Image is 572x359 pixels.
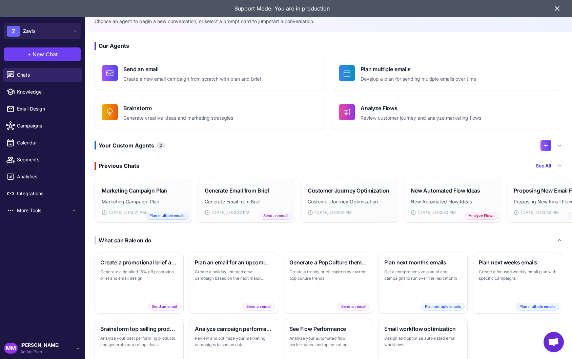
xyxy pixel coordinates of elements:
[544,332,564,352] div: Open chat
[384,268,462,282] p: Get a comprehensive plan of email campaigns to run over the next month
[361,75,476,83] p: Develop a plan for sending multiple emails over time
[95,18,562,25] p: Choose an agent to begin a new conversation, or select a prompt card to jumpstart a conversation.
[100,268,178,282] p: Generate a detailed 15% off promotion brief and email design
[479,258,556,266] h3: Plan next weeks emails
[384,325,462,333] h3: Email workflow optimization
[123,65,261,73] h4: Send an email
[17,122,77,129] span: Campaigns
[4,343,18,354] div: MM
[102,210,185,216] div: [DATE] at 04:21 PM
[479,268,556,282] p: Create a focused weekly email plan with specific campaigns
[33,50,58,58] span: New Chat
[3,169,82,184] a: Analytics
[7,26,20,37] div: Z
[205,210,288,216] div: [DATE] at 03:32 PM
[17,173,77,180] span: Analytics
[195,258,272,266] h3: Plan an email for an upcoming holiday
[4,47,81,61] button: +New Chat
[95,253,184,314] button: Create a promotional brief and emailGenerate a detailed 15% off promotion brief and email designS...
[195,325,272,333] h3: Analyze campaign performance
[308,210,391,216] div: [DATE] at 03:31 PM
[421,303,465,311] span: Plan multiple emails
[95,42,562,50] h3: Our Agents
[308,198,391,205] p: Customer Journey Optimization
[189,253,278,314] button: Plan an email for an upcoming holidayCreate a holiday-themed email campaign based on the next maj...
[338,303,370,311] span: Send an email
[123,114,233,122] p: Generate creative ideas and marketing strategies
[284,253,373,314] button: Generate a PopCulture themed briefCreate a trendy brief inspired by current pop culture trendsSen...
[516,303,559,311] span: Plan multiple emails
[3,153,82,167] a: Segments
[361,65,476,73] h4: Plan multiple emails
[102,186,167,195] h3: Marketing Campaign Plan
[17,88,77,96] span: Knowledge
[17,105,77,113] span: Email Design
[289,335,367,348] p: Analyze your automated flow performance and optimization opportunities
[20,341,60,349] span: [PERSON_NAME]
[195,268,272,282] p: Create a holiday-themed email campaign based on the next major holiday
[95,162,139,170] div: Previous Chats
[17,139,77,146] span: Calendar
[411,186,480,195] h3: New Automated Flow Ideas
[102,198,185,205] p: Marketing Campaign Plan
[23,27,36,35] span: Zavix
[332,97,562,129] button: Analyze FlowsReview customer journey and analyze marketing flows
[4,23,81,39] button: ZZavix
[157,142,165,149] span: 2
[3,68,82,82] a: Chats
[17,71,77,79] span: Chats
[27,50,31,58] span: +
[473,253,562,314] button: Plan next weeks emailsCreate a focused weekly email plan with specific campaignsPlan multiple emails
[361,114,481,122] p: Review customer journey and analyze marketing flows
[95,97,325,129] button: BrainstormGenerate creative ideas and marketing strategies
[95,141,165,149] h3: Your Custom Agents
[308,186,389,195] h3: Customer Journey Optimization
[411,210,494,216] div: [DATE] at 03:30 PM
[100,325,178,333] h3: Brainstorm top selling products
[95,58,325,90] button: Send an emailCreate a new email campaign from scratch with plan and brief
[123,75,261,83] p: Create a new email campaign from scratch with plan and brief
[3,136,82,150] a: Calendar
[20,349,60,355] span: Active Plan
[384,335,462,348] p: Design and optimize automated email workflows
[123,104,233,112] h4: Brainstorm
[100,335,178,348] p: Analyze your best performing products and generate marketing ideas
[332,58,562,90] button: Plan multiple emailsDevelop a plan for sending multiple emails over time
[243,303,275,311] span: Send an email
[289,258,367,266] h3: Generate a PopCulture themed brief
[95,236,151,244] div: What can Raleon do
[3,186,82,201] a: Integrations
[100,258,178,266] h3: Create a promotional brief and email
[205,186,269,195] h3: Generate Email from Brief
[3,102,82,116] a: Email Design
[195,335,272,348] p: Review and optimize your marketing campaigns based on data
[3,119,82,133] a: Campaigns
[379,253,468,314] button: Plan next months emailsGet a comprehensive plan of email campaigns to run over the next monthPlan...
[384,258,462,266] h3: Plan next months emails
[17,190,77,197] span: Integrations
[148,303,181,311] span: Send an email
[17,207,71,214] span: More Tools
[17,156,77,163] span: Segments
[536,162,551,169] a: See All
[260,212,292,220] span: Send an email
[205,198,288,205] p: Generate Email from Brief
[146,212,189,220] span: Plan multiple emails
[411,198,494,205] p: New Automated Flow Ideas
[3,85,82,99] a: Knowledge
[361,104,481,112] h4: Analyze Flows
[465,212,498,220] span: Analyze Flows
[289,268,367,282] p: Create a trendy brief inspired by current pop culture trends
[289,325,367,333] h3: See Flow Performance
